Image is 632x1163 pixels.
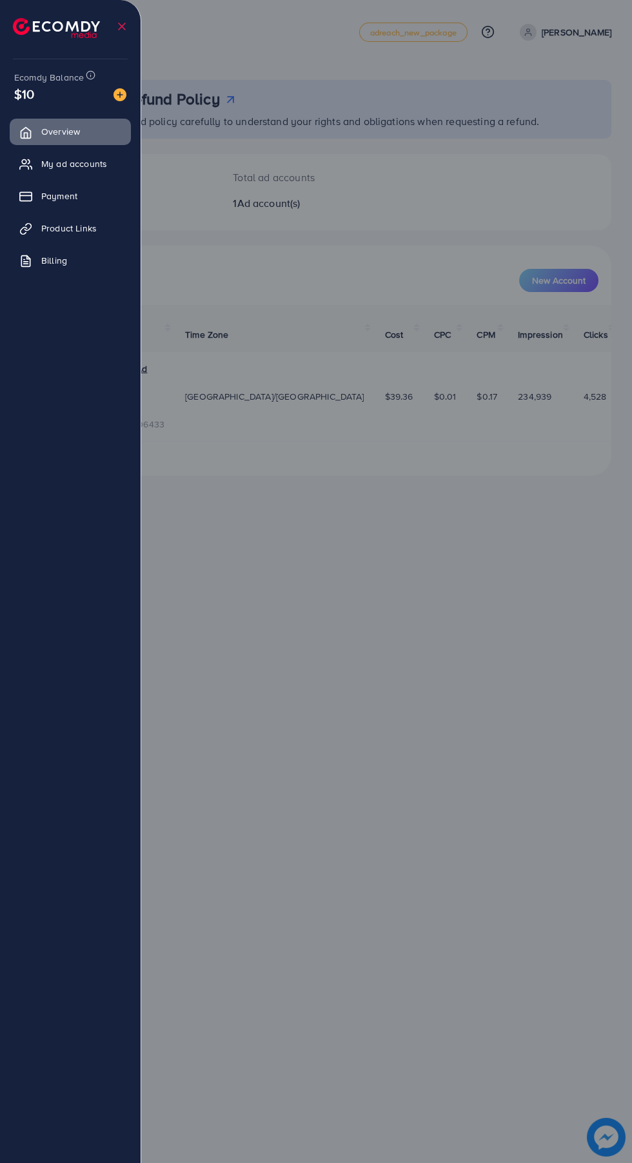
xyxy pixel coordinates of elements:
[114,88,126,101] img: image
[10,119,131,144] a: Overview
[10,183,131,209] a: Payment
[41,190,77,202] span: Payment
[10,248,131,273] a: Billing
[14,71,84,84] span: Ecomdy Balance
[41,222,97,235] span: Product Links
[41,125,80,138] span: Overview
[14,84,34,103] span: $10
[10,215,131,241] a: Product Links
[13,18,100,38] img: logo
[10,151,131,177] a: My ad accounts
[41,254,67,267] span: Billing
[41,157,107,170] span: My ad accounts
